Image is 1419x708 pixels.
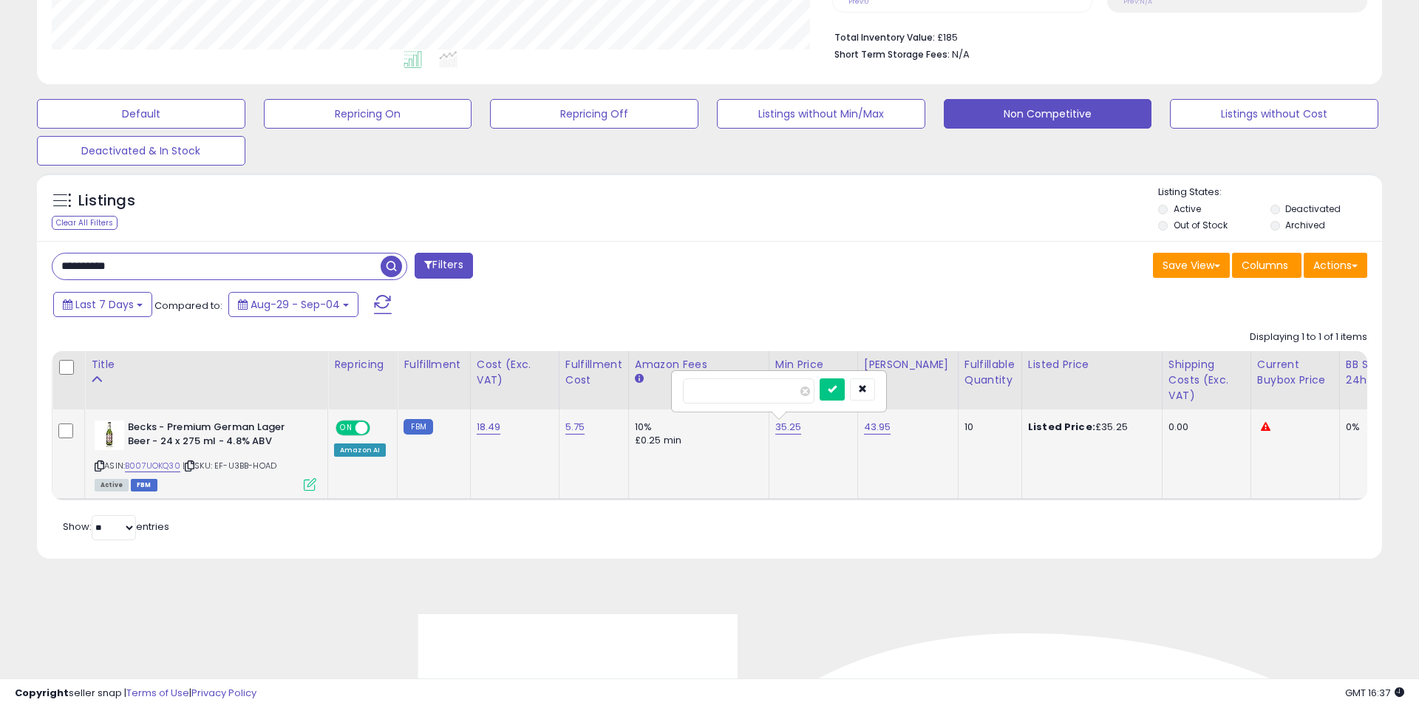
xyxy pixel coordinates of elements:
[95,421,124,450] img: 41leez7nvJL._SL40_.jpg
[635,357,763,372] div: Amazon Fees
[1174,219,1228,231] label: Out of Stock
[834,31,935,44] b: Total Inventory Value:
[128,421,307,452] b: Becks - Premium German Lager Beer - 24 x 275 ml - 4.8% ABV
[404,419,432,435] small: FBM
[635,421,758,434] div: 10%
[717,99,925,129] button: Listings without Min/Max
[1028,420,1095,434] b: Listed Price:
[1028,421,1151,434] div: £35.25
[1158,185,1381,200] p: Listing States:
[37,99,245,129] button: Default
[964,357,1015,388] div: Fulfillable Quantity
[477,357,553,388] div: Cost (Exc. VAT)
[368,422,392,435] span: OFF
[63,520,169,534] span: Show: entries
[565,420,585,435] a: 5.75
[264,99,472,129] button: Repricing On
[635,434,758,447] div: £0.25 min
[834,27,1356,45] li: £185
[75,297,134,312] span: Last 7 Days
[1028,357,1156,372] div: Listed Price
[1153,253,1230,278] button: Save View
[477,420,501,435] a: 18.49
[337,422,355,435] span: ON
[53,292,152,317] button: Last 7 Days
[91,357,321,372] div: Title
[1168,357,1245,404] div: Shipping Costs (Exc. VAT)
[1304,253,1367,278] button: Actions
[1285,202,1341,215] label: Deactivated
[490,99,698,129] button: Repricing Off
[37,136,245,166] button: Deactivated & In Stock
[944,99,1152,129] button: Non Competitive
[864,420,891,435] a: 43.95
[131,479,157,491] span: FBM
[404,357,463,372] div: Fulfillment
[565,357,622,388] div: Fulfillment Cost
[952,47,970,61] span: N/A
[1232,253,1301,278] button: Columns
[1168,421,1239,434] div: 0.00
[775,357,851,372] div: Min Price
[635,372,644,386] small: Amazon Fees.
[964,421,1010,434] div: 10
[334,357,391,372] div: Repricing
[775,420,802,435] a: 35.25
[1346,421,1395,434] div: 0%
[251,297,340,312] span: Aug-29 - Sep-04
[228,292,358,317] button: Aug-29 - Sep-04
[78,191,135,211] h5: Listings
[1174,202,1201,215] label: Active
[334,443,386,457] div: Amazon AI
[1257,357,1333,388] div: Current Buybox Price
[864,357,952,372] div: [PERSON_NAME]
[415,253,472,279] button: Filters
[125,460,180,472] a: B007UOKQ30
[95,479,129,491] span: All listings currently available for purchase on Amazon
[1170,99,1378,129] button: Listings without Cost
[834,48,950,61] b: Short Term Storage Fees:
[95,421,316,489] div: ASIN:
[183,460,276,472] span: | SKU: EF-U3BB-HOAD
[1250,330,1367,344] div: Displaying 1 to 1 of 1 items
[1242,258,1288,273] span: Columns
[1285,219,1325,231] label: Archived
[52,216,118,230] div: Clear All Filters
[1346,357,1400,388] div: BB Share 24h.
[154,299,222,313] span: Compared to:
